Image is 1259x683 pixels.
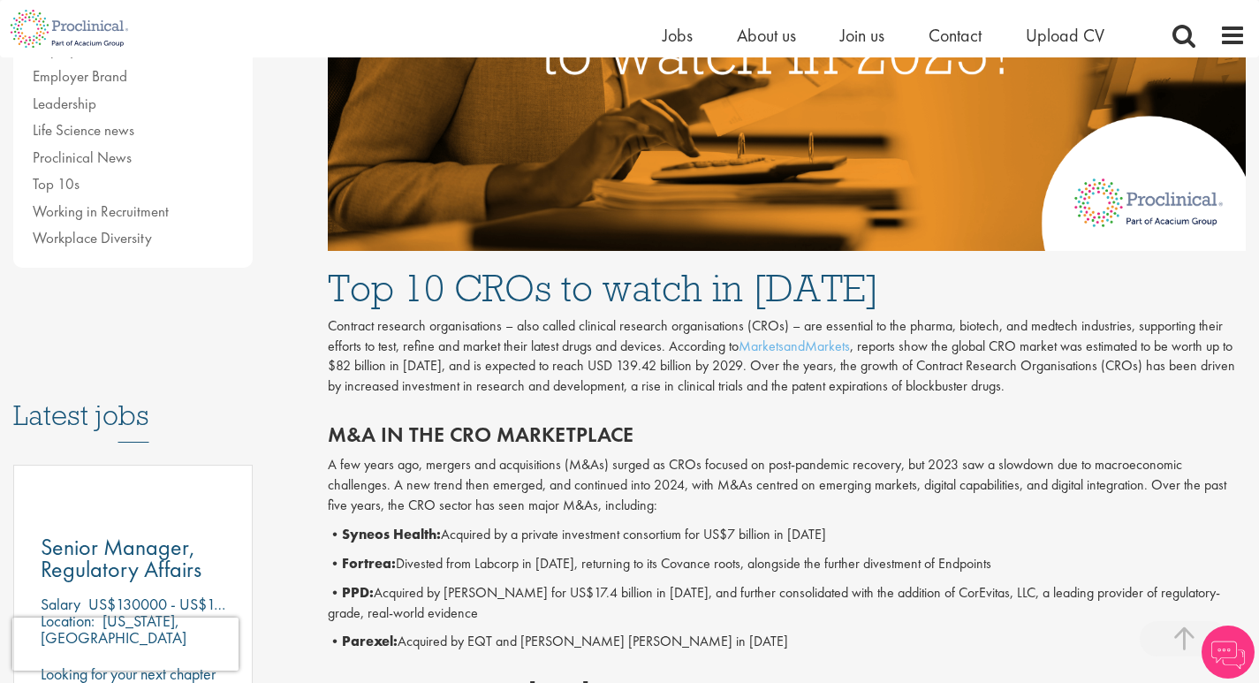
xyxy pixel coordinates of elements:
a: Working in Recruitment [33,201,169,221]
b: Syneos Health: [342,525,441,543]
b: Fortrea: [342,554,396,573]
b: PPD: [342,583,374,602]
a: Employer Brand [33,66,127,86]
iframe: reCAPTCHA [12,618,239,671]
p: • Divested from Labcorp in [DATE], returning to its Covance roots, alongside the further divestme... [328,554,1246,574]
a: Jobs [663,24,693,47]
h2: M&A in the CRO marketplace [328,423,1246,446]
p: A few years ago, mergers and acquisitions (M&As) surged as CROs focused on post-pandemic recovery... [328,455,1246,516]
p: Contract research organisations – also called clinical research organisations (CROs) – are essent... [328,316,1246,397]
a: Join us [840,24,884,47]
a: Life Science news [33,120,134,140]
p: • Acquired by [PERSON_NAME] for US$17.4 billion in [DATE], and further consolidated with the addi... [328,583,1246,624]
a: MarketsandMarkets [739,337,850,355]
h3: Latest jobs [13,356,253,443]
p: US$130000 - US$145000 per annum [88,594,325,614]
p: • Acquired by EQT and [PERSON_NAME] [PERSON_NAME] in [DATE] [328,632,1246,652]
a: Employer Advice [33,40,133,59]
span: Senior Manager, Regulatory Affairs [41,532,201,584]
span: Salary [41,594,80,614]
a: Contact [929,24,982,47]
a: Proclinical News [33,148,132,167]
a: About us [737,24,796,47]
a: Leadership [33,94,96,113]
b: Parexel: [342,632,398,650]
a: Workplace Diversity [33,228,152,247]
a: Upload CV [1026,24,1104,47]
a: Senior Manager, Regulatory Affairs [41,536,225,581]
img: Chatbot [1202,626,1255,679]
h1: Top 10 CROs to watch in [DATE] [328,269,1246,307]
p: • Acquired by a private investment consortium for US$7 billion in [DATE] [328,525,1246,545]
a: Top 10s [33,174,80,194]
